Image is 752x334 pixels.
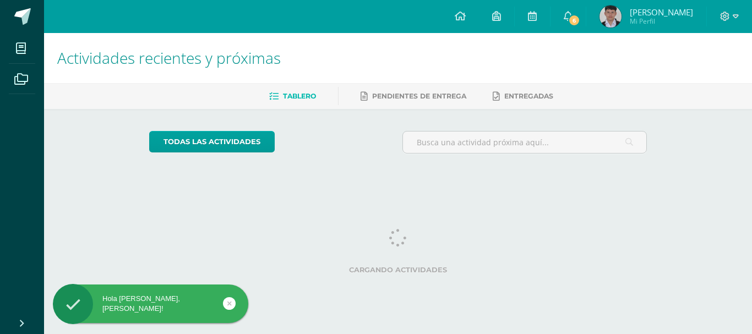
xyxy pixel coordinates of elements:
span: [PERSON_NAME] [630,7,693,18]
input: Busca una actividad próxima aquí... [403,132,647,153]
img: 56ba6f1b22a06f6f2359ccbe24695cda.png [600,6,622,28]
span: Tablero [283,92,316,100]
a: Tablero [269,87,316,105]
a: Pendientes de entrega [361,87,466,105]
span: Pendientes de entrega [372,92,466,100]
span: Entregadas [504,92,553,100]
span: Actividades recientes y próximas [57,47,281,68]
a: Entregadas [493,87,553,105]
span: 6 [568,14,580,26]
label: Cargando actividades [149,266,647,274]
a: todas las Actividades [149,131,275,152]
div: Hola [PERSON_NAME], [PERSON_NAME]! [53,294,248,314]
span: Mi Perfil [630,17,693,26]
